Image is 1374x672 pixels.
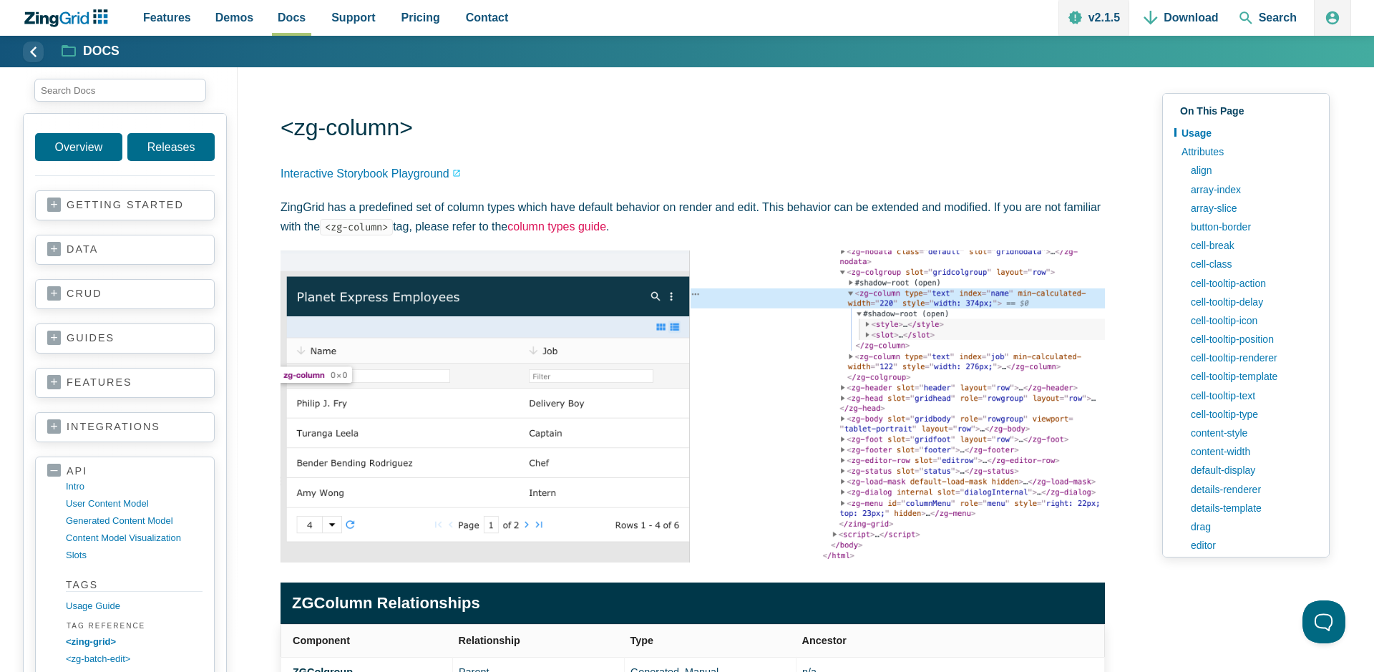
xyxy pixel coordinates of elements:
a: features [47,376,203,390]
a: user content model [66,495,203,512]
span: Features [143,8,191,27]
strong: Docs [83,45,120,58]
a: cell-class [1184,255,1317,273]
a: cell-break [1184,236,1317,255]
strong: Tags [66,578,203,592]
a: Usage Guide [66,598,203,615]
a: Docs [62,43,120,60]
th: Component [281,624,453,657]
a: guides [47,331,203,346]
a: <zg-batch-edit> [66,651,203,668]
a: api [47,464,203,478]
a: Usage [1174,124,1317,142]
img: Image of the DOM relationship for the zg-column web component tag [281,250,1105,563]
a: getting started [47,198,203,213]
a: cell-tooltip-renderer [1184,349,1317,367]
a: details-template [1184,499,1317,517]
a: Interactive Storybook Playground [281,164,461,183]
a: column types guide [507,220,606,233]
span: Demos [215,8,253,27]
a: default-display [1184,461,1317,479]
span: Docs [278,8,306,27]
a: integrations [47,420,203,434]
a: content-style [1184,424,1317,442]
span: Support [331,8,375,27]
caption: ZGColumn Relationships [281,583,1105,623]
input: search input [34,79,206,102]
h1: <zg-column> [281,113,1105,145]
code: <zg-column> [320,219,393,235]
a: content model visualization [66,530,203,547]
a: drag [1184,517,1317,536]
a: cell-tooltip-icon [1184,311,1317,330]
a: array-index [1184,180,1317,199]
a: ZingChart Logo. Click to return to the homepage [23,9,115,27]
a: Attributes [1174,142,1317,161]
a: cell-tooltip-action [1184,274,1317,293]
span: Pricing [401,8,440,27]
th: Relationship [453,624,625,657]
a: data [47,243,203,257]
span: Contact [466,8,509,27]
a: editor-template [1184,555,1317,573]
a: generated content model [66,512,203,530]
a: cell-tooltip-text [1184,386,1317,405]
th: Type [625,624,796,657]
a: slots [66,547,203,564]
a: editor [1184,536,1317,555]
a: Releases [127,133,215,161]
a: cell-tooltip-type [1184,405,1317,424]
a: button-border [1184,218,1317,236]
span: Tag Reference [64,620,203,633]
a: details-renderer [1184,480,1317,499]
p: ZingGrid has a predefined set of column types which have default behavior on render and edit. Thi... [281,198,1105,236]
a: cell-tooltip-delay [1184,293,1317,311]
a: crud [47,287,203,301]
a: content-width [1184,442,1317,461]
a: align [1184,161,1317,180]
a: intro [66,478,203,495]
iframe: Toggle Customer Support [1302,600,1345,643]
a: <zing-grid> [66,633,203,651]
a: cell-tooltip-position [1184,330,1317,349]
th: Ancestor [796,624,1105,657]
a: array-slice [1184,199,1317,218]
a: Overview [35,133,122,161]
a: cell-tooltip-template [1184,367,1317,386]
